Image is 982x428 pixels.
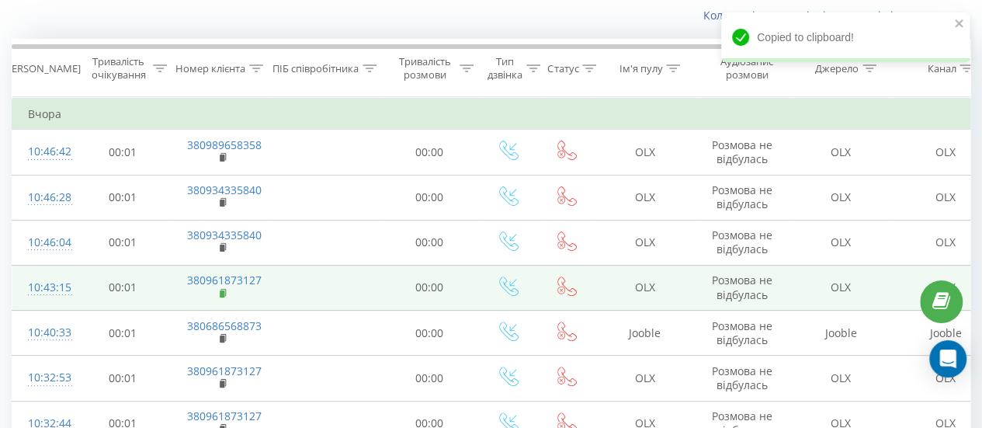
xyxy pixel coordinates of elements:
[815,62,859,75] div: Джерело
[789,265,894,310] td: OLX
[75,311,172,356] td: 00:01
[954,17,965,32] button: close
[75,130,172,175] td: 00:01
[75,175,172,220] td: 00:01
[712,228,772,256] span: Розмова не відбулась
[789,130,894,175] td: OLX
[381,311,478,356] td: 00:00
[394,55,456,82] div: Тривалість розмови
[712,273,772,301] span: Розмова не відбулась
[75,265,172,310] td: 00:01
[789,356,894,401] td: OLX
[789,220,894,265] td: OLX
[709,55,784,82] div: Аудіозапис розмови
[595,175,696,220] td: OLX
[187,364,262,378] a: 380961873127
[712,318,772,347] span: Розмова не відбулась
[712,183,772,211] span: Розмова не відбулась
[712,137,772,166] span: Розмова не відбулась
[187,137,262,152] a: 380989658358
[2,62,81,75] div: [PERSON_NAME]
[381,220,478,265] td: 00:00
[381,175,478,220] td: 00:00
[595,311,696,356] td: Jooble
[28,273,59,303] div: 10:43:15
[547,62,578,75] div: Статус
[28,228,59,258] div: 10:46:04
[595,220,696,265] td: OLX
[75,220,172,265] td: 00:01
[175,62,245,75] div: Номер клієнта
[789,175,894,220] td: OLX
[28,318,59,348] div: 10:40:33
[381,130,478,175] td: 00:00
[28,363,59,393] div: 10:32:53
[187,318,262,333] a: 380686568873
[381,356,478,401] td: 00:00
[488,55,522,82] div: Тип дзвінка
[721,12,970,62] div: Copied to clipboard!
[595,130,696,175] td: OLX
[28,183,59,213] div: 10:46:28
[595,265,696,310] td: OLX
[75,356,172,401] td: 00:01
[272,62,359,75] div: ПІБ співробітника
[88,55,149,82] div: Тривалість очікування
[381,265,478,310] td: 00:00
[929,340,966,378] div: Open Intercom Messenger
[187,228,262,242] a: 380934335840
[927,62,956,75] div: Канал
[619,62,662,75] div: Ім'я пулу
[712,364,772,392] span: Розмова не відбулась
[28,137,59,167] div: 10:46:42
[789,311,894,356] td: Jooble
[703,8,970,23] a: Коли дані можуть відрізнятися вiд інших систем
[187,273,262,287] a: 380961873127
[595,356,696,401] td: OLX
[187,409,262,423] a: 380961873127
[187,183,262,197] a: 380934335840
